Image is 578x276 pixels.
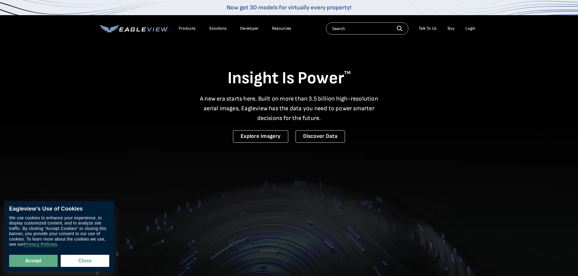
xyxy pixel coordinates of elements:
[9,215,109,247] div: We use cookies to enhance your experience, to display customized content, and to analyze site tra...
[196,94,382,123] p: A new era starts here. Built on more than 3.5 billion high-resolution aerial images, Eagleview ha...
[179,26,196,31] div: Products
[24,242,57,247] a: Privacy Policies
[272,26,291,31] div: Resources
[100,68,478,89] h1: Insight Is Power
[296,130,345,143] a: Discover Data
[209,26,227,31] div: Solutions
[233,130,288,143] a: Explore Imagery
[61,255,109,267] button: Close
[227,4,351,11] a: Now get 3D models for virtually every property!
[344,70,351,76] sup: TM
[419,26,437,31] div: Talk To Us
[9,255,58,267] button: Accept
[9,206,109,212] div: Eagleview’s Use of Cookies
[326,22,408,35] input: Search
[240,26,259,31] a: Developer
[465,26,475,31] div: Login
[448,26,455,31] a: Buy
